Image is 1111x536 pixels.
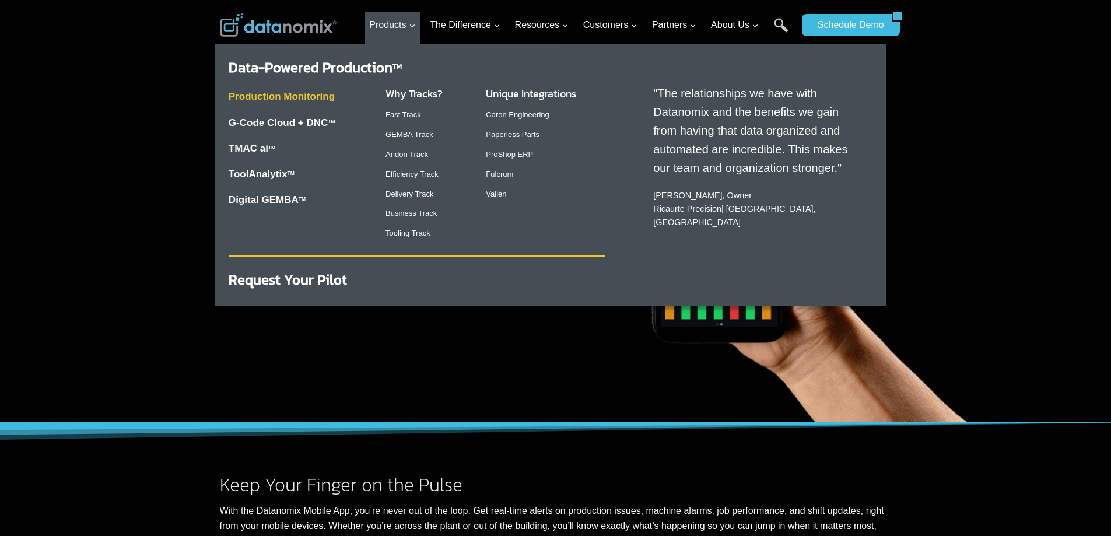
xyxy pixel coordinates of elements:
[229,91,335,102] a: Production Monitoring
[262,144,307,155] span: State/Region
[159,260,197,268] a: Privacy Policy
[229,269,347,290] a: Request Your Pilot
[369,17,415,33] span: Products
[385,209,437,218] a: Business Track
[229,194,306,205] a: Digital GEMBATM
[131,260,148,268] a: Terms
[711,17,759,33] span: About Us
[262,48,315,59] span: Phone number
[653,189,861,229] p: [PERSON_NAME], Owner | [GEOGRAPHIC_DATA], [GEOGRAPHIC_DATA]
[430,17,500,33] span: The Difference
[385,229,430,237] a: Tooling Track
[583,17,637,33] span: Customers
[385,190,433,198] a: Delivery Track
[268,145,275,150] sup: TM
[486,110,549,119] a: Caron Engineering
[486,130,539,139] a: Paperless Parts
[262,1,300,11] span: Last Name
[385,130,433,139] a: GEMBA Track
[653,204,721,213] a: Ricaurte Precision
[652,17,696,33] span: Partners
[486,86,605,101] h3: Unique Integrations
[299,196,306,202] sup: TM
[229,117,335,128] a: G-Code Cloud + DNCTM
[385,86,443,101] a: Why Tracks?
[220,475,892,494] h2: Keep Your Finger on the Pulse
[653,84,861,177] p: "The relationships we have with Datanomix and the benefits we gain from having that data organize...
[486,170,513,178] a: Fulcrum
[385,170,439,178] a: Efficiency Track
[486,150,533,159] a: ProShop ERP
[288,170,295,176] a: TM
[220,13,337,37] img: Datanomix
[229,169,288,180] a: ToolAnalytix
[392,61,402,72] sup: TM
[365,6,796,44] nav: Primary Navigation
[802,14,892,36] a: Schedule Demo
[229,143,275,154] a: TMAC aiTM
[486,190,506,198] a: Vallen
[385,150,428,159] a: Andon Track
[385,110,421,119] a: Fast Track
[515,17,569,33] span: Resources
[774,18,788,44] a: Search
[328,118,335,124] sup: TM
[229,57,402,78] a: Data-Powered ProductionTM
